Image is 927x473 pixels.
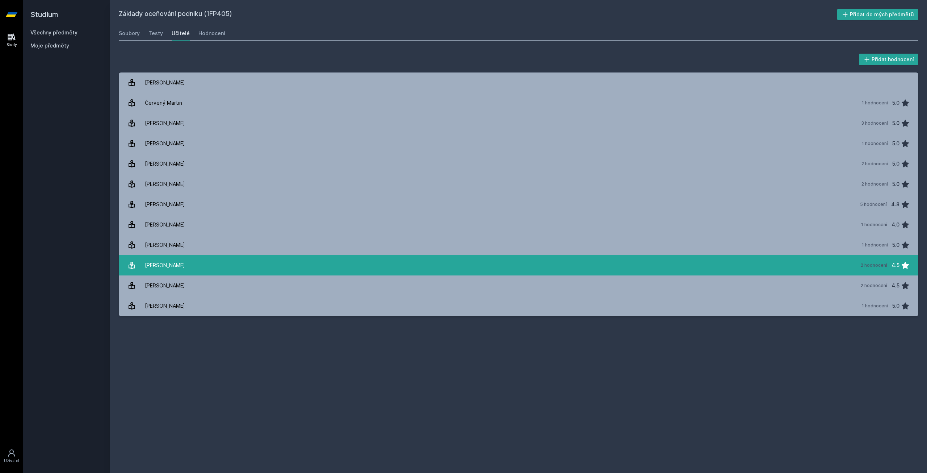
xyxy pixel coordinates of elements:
a: Všechny předměty [30,29,77,36]
a: Testy [148,26,163,41]
div: 4.8 [891,197,899,212]
div: [PERSON_NAME] [145,197,185,212]
span: Moje předměty [30,42,69,49]
div: [PERSON_NAME] [145,238,185,252]
a: [PERSON_NAME] 1 hodnocení 4.0 [119,215,918,235]
div: 2 hodnocení [861,283,887,289]
div: Testy [148,30,163,37]
h2: Základy oceňování podniku (1FP405) [119,9,837,20]
a: [PERSON_NAME] 1 hodnocení 5.0 [119,235,918,255]
div: 1 hodnocení [862,303,888,309]
div: 5.0 [892,177,899,191]
div: 5.0 [892,238,899,252]
a: Učitelé [172,26,190,41]
div: 4.5 [892,278,899,293]
div: 5.0 [892,116,899,130]
div: [PERSON_NAME] [145,157,185,171]
button: Přidat hodnocení [859,54,919,65]
div: [PERSON_NAME] [145,217,185,232]
div: [PERSON_NAME] [145,299,185,313]
div: 5.0 [892,136,899,151]
a: [PERSON_NAME] 1 hodnocení 5.0 [119,133,918,154]
div: 3 hodnocení [861,120,888,126]
div: [PERSON_NAME] [145,116,185,130]
div: Uživatel [4,458,19,464]
a: [PERSON_NAME] 2 hodnocení 4.5 [119,255,918,275]
div: 4.0 [892,217,899,232]
div: 1 hodnocení [862,141,888,146]
a: [PERSON_NAME] [119,72,918,93]
div: 5.0 [892,96,899,110]
a: [PERSON_NAME] 3 hodnocení 5.0 [119,113,918,133]
a: Červený Martin 1 hodnocení 5.0 [119,93,918,113]
div: [PERSON_NAME] [145,75,185,90]
a: Uživatel [1,445,22,467]
div: [PERSON_NAME] [145,177,185,191]
div: 4.5 [892,258,899,273]
div: 1 hodnocení [862,242,888,248]
div: 1 hodnocení [862,100,888,106]
div: 5.0 [892,299,899,313]
a: [PERSON_NAME] 2 hodnocení 5.0 [119,174,918,194]
a: [PERSON_NAME] 2 hodnocení 4.5 [119,275,918,296]
div: [PERSON_NAME] [145,136,185,151]
a: [PERSON_NAME] 1 hodnocení 5.0 [119,296,918,316]
div: Study [7,42,17,47]
div: Soubory [119,30,140,37]
div: 2 hodnocení [861,181,888,187]
div: 5 hodnocení [860,202,887,207]
div: 1 hodnocení [861,222,887,228]
a: Study [1,29,22,51]
div: [PERSON_NAME] [145,278,185,293]
div: Učitelé [172,30,190,37]
div: 2 hodnocení [861,262,887,268]
a: [PERSON_NAME] 2 hodnocení 5.0 [119,154,918,174]
a: Soubory [119,26,140,41]
div: Červený Martin [145,96,182,110]
div: 2 hodnocení [861,161,888,167]
div: Hodnocení [198,30,225,37]
a: Hodnocení [198,26,225,41]
div: 5.0 [892,157,899,171]
div: [PERSON_NAME] [145,258,185,273]
button: Přidat do mých předmětů [837,9,919,20]
a: [PERSON_NAME] 5 hodnocení 4.8 [119,194,918,215]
